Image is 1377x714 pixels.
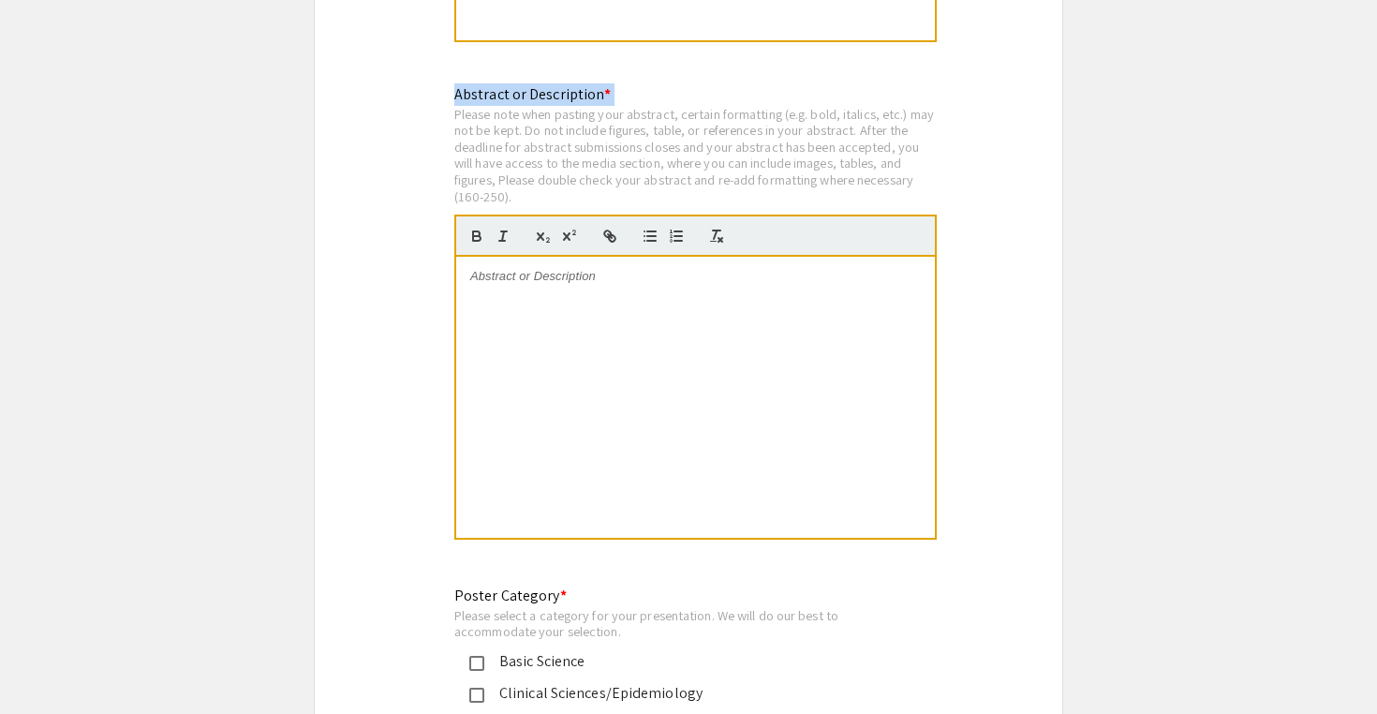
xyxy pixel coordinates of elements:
[454,106,937,205] div: Please note when pasting your abstract, certain formatting (e.g. bold, italics, etc.) may not be ...
[454,607,893,640] div: Please select a category for your presentation. We will do our best to accommodate your selection.
[484,682,878,705] div: Clinical Sciences/Epidemiology
[454,586,567,605] mat-label: Poster Category
[484,650,878,673] div: Basic Science
[454,84,611,104] mat-label: Abstract or Description
[14,630,80,700] iframe: Chat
